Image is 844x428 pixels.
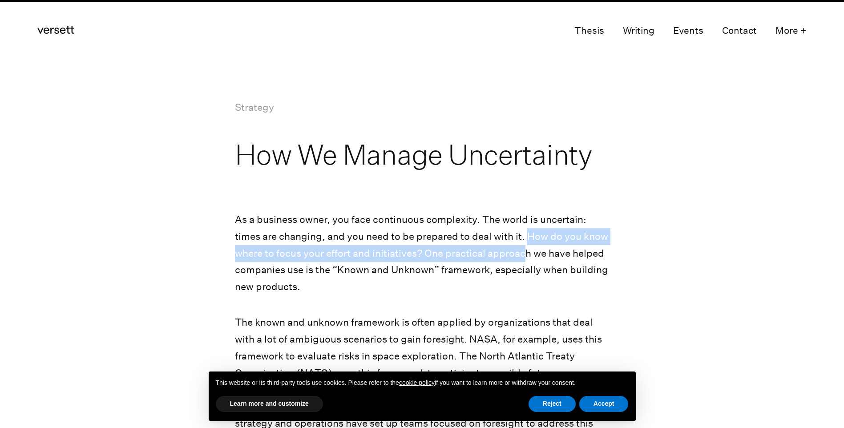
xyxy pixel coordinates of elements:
[574,22,604,40] a: Thesis
[529,396,576,412] button: Reject
[209,371,636,395] div: This website or its third-party tools use cookies. Please refer to the if you want to learn more ...
[399,379,435,386] a: cookie policy
[722,22,757,40] a: Contact
[775,22,807,40] button: More +
[623,22,654,40] a: Writing
[235,211,609,295] p: As a business owner, you face continuous complexity. The world is uncertain: times are changing, ...
[216,396,323,412] button: Learn more and customize
[235,99,609,116] p: Strategy
[673,22,703,40] a: Events
[202,364,643,428] div: Notice
[579,396,629,412] button: Accept
[235,135,609,174] h1: How We Manage Uncertainty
